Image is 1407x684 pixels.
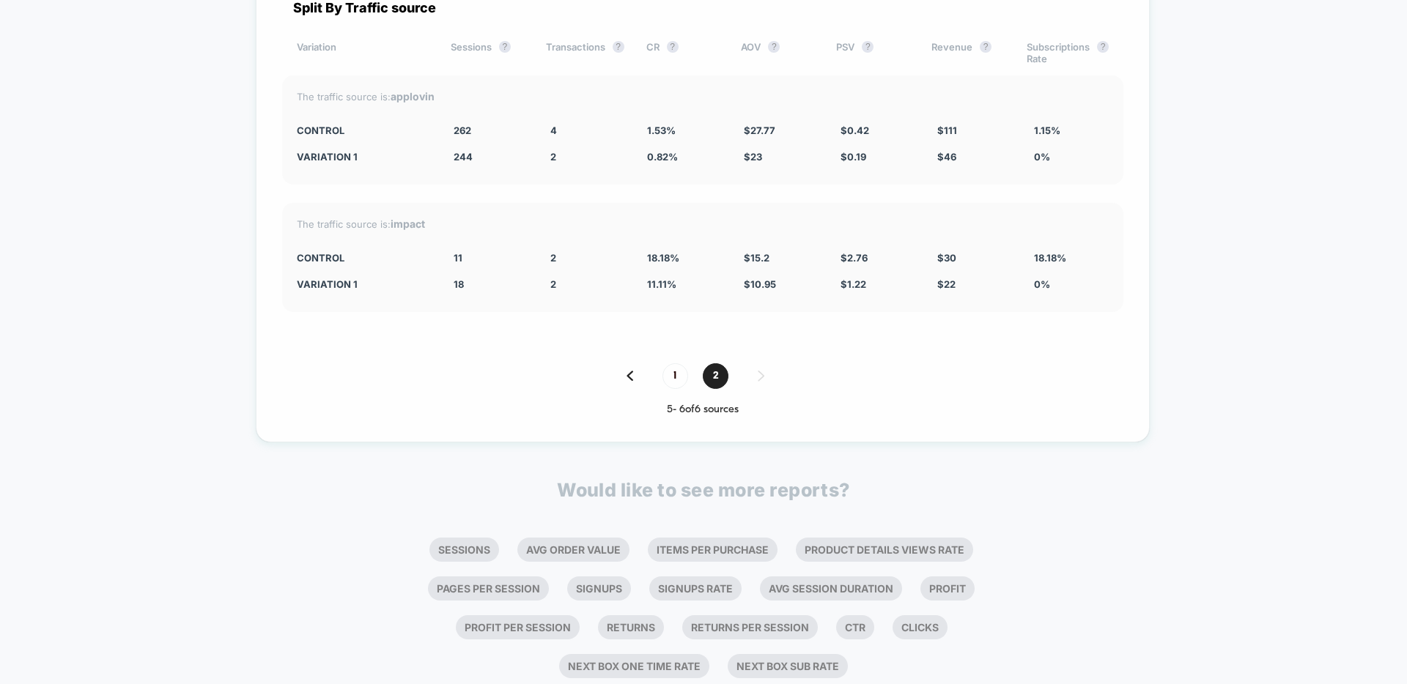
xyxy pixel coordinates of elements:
span: 1.53 % [647,124,676,136]
span: $ 27.77 [744,124,775,136]
span: 244 [454,151,473,163]
div: CR [646,41,720,64]
li: Clicks [893,615,948,639]
span: 0 % [1034,151,1050,163]
div: Sessions [451,41,524,64]
p: Would like to see more reports? [557,479,850,501]
button: ? [980,41,991,53]
button: ? [1097,41,1109,53]
div: PSV [836,41,909,64]
div: 5 - 6 of 6 sources [282,404,1123,416]
div: Variation 1 [297,278,432,290]
span: $ 10.95 [744,278,776,290]
li: Avg Order Value [517,538,629,562]
strong: impact [391,218,425,230]
span: 11 [454,252,462,264]
span: 2 [550,278,556,290]
li: Next Box One Time Rate [559,654,709,678]
span: $ 0.19 [841,151,866,163]
li: Next Box Sub Rate [728,654,848,678]
span: 4 [550,124,557,136]
span: $ 15.2 [744,252,769,264]
li: Pages Per Session [428,576,549,601]
div: Revenue [931,41,1005,64]
div: AOV [741,41,814,64]
span: $ 46 [937,151,956,163]
span: $ 1.22 [841,278,866,290]
span: 0 % [1034,278,1050,290]
div: Transactions [546,41,624,64]
div: The traffic source is: [297,90,1109,103]
div: Subscriptions Rate [1027,41,1109,64]
strong: applovin [391,90,435,103]
span: 2 [703,363,728,389]
button: ? [613,41,624,53]
span: 18.18 % [647,252,679,264]
li: Returns Per Session [682,615,818,639]
span: 1 [662,363,688,389]
div: Variation [297,41,429,64]
span: 18 [454,278,464,290]
button: ? [862,41,874,53]
li: Product Details Views Rate [796,538,973,562]
img: pagination back [627,371,633,381]
li: Profit [920,576,975,601]
li: Returns [598,615,664,639]
span: $ 0.42 [841,124,869,136]
span: 18.18 % [1034,252,1066,264]
span: 0.82 % [647,151,678,163]
span: 2 [550,151,556,163]
div: CONTROL [297,124,432,136]
span: $ 22 [937,278,956,290]
span: 1.15 % [1034,124,1060,136]
li: Ctr [836,615,874,639]
button: ? [667,41,679,53]
span: $ 30 [937,252,956,264]
button: ? [768,41,780,53]
span: $ 23 [744,151,762,163]
li: Signups Rate [649,576,742,601]
li: Signups [567,576,631,601]
span: 2 [550,252,556,264]
li: Avg Session Duration [760,576,902,601]
span: $ 111 [937,124,957,136]
li: Profit Per Session [456,615,580,639]
div: Variation 1 [297,151,432,163]
div: CONTROL [297,252,432,264]
button: ? [499,41,511,53]
li: Sessions [429,538,499,562]
span: 262 [454,124,471,136]
span: 11.11 % [647,278,676,290]
li: Items Per Purchase [648,538,778,562]
span: $ 2.76 [841,252,868,264]
div: The traffic source is: [297,218,1109,230]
